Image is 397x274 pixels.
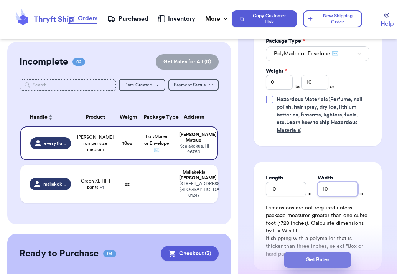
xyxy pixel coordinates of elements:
button: Sort ascending [48,113,54,122]
span: Date Created [124,83,152,87]
span: Handle [30,113,48,121]
div: Orders [68,14,97,23]
input: Search [20,79,116,91]
strong: oz [125,182,130,186]
span: + 1 [100,185,104,189]
button: Get Rates for All (0) [156,54,219,70]
a: Purchased [107,14,148,23]
button: Date Created [119,79,165,91]
p: If shipping with a polymailer that is thicker than three inches, select "Box or hard packaging". [266,235,369,258]
span: every1luvsnela [44,140,66,146]
span: oz [330,83,335,90]
span: (Perfume, nail polish, hair spray, dry ice, lithium batteries, firearms, lighters, fuels, etc. ) [277,97,362,133]
span: maliakekiatilts [43,181,66,187]
div: More [205,14,229,23]
a: Help [381,13,394,28]
span: PolyMailer or Envelope ✉️ [144,134,169,153]
div: Dimensions are not required unless package measures greater than one cubic foot (1728 inches). Ca... [266,204,369,258]
label: Package Type [266,37,305,45]
label: Width [318,174,333,182]
div: [PERSON_NAME] Matsuo [179,132,208,143]
strong: 10 oz [122,141,132,146]
span: in [308,190,311,196]
div: Kealakekua , HI 96750 [179,143,208,155]
th: Product [76,108,115,126]
label: Weight [266,67,287,75]
button: Get Rates [284,252,351,268]
div: Maliakekia [PERSON_NAME] [179,169,209,181]
span: [PERSON_NAME] romper size medium [77,134,114,153]
span: lbs [294,83,300,90]
th: Package Type [139,108,175,126]
span: 03 [103,250,116,257]
th: Address [175,108,218,126]
button: Checkout (3) [161,246,219,261]
button: New Shipping Order [303,10,362,27]
label: Length [266,174,283,182]
span: in [359,190,363,196]
a: Inventory [158,14,195,23]
span: Green XL HIFI pants [80,178,110,190]
span: Hazardous Materials [277,97,328,102]
th: Weight [115,108,139,126]
span: PolyMailer or Envelope ✉️ [274,50,338,58]
span: 02 [72,58,85,66]
button: PolyMailer or Envelope ✉️ [266,46,369,61]
a: Orders [68,14,97,24]
h2: Ready to Purchase [20,247,99,260]
button: Payment Status [168,79,219,91]
span: Payment Status [174,83,206,87]
button: Copy Customer Link [232,10,297,27]
div: [STREET_ADDRESS] [GEOGRAPHIC_DATA] , MA 01247 [179,181,209,198]
a: Learn how to ship Hazardous Materials [277,120,357,133]
span: Help [381,19,394,28]
h2: Incomplete [20,56,68,68]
